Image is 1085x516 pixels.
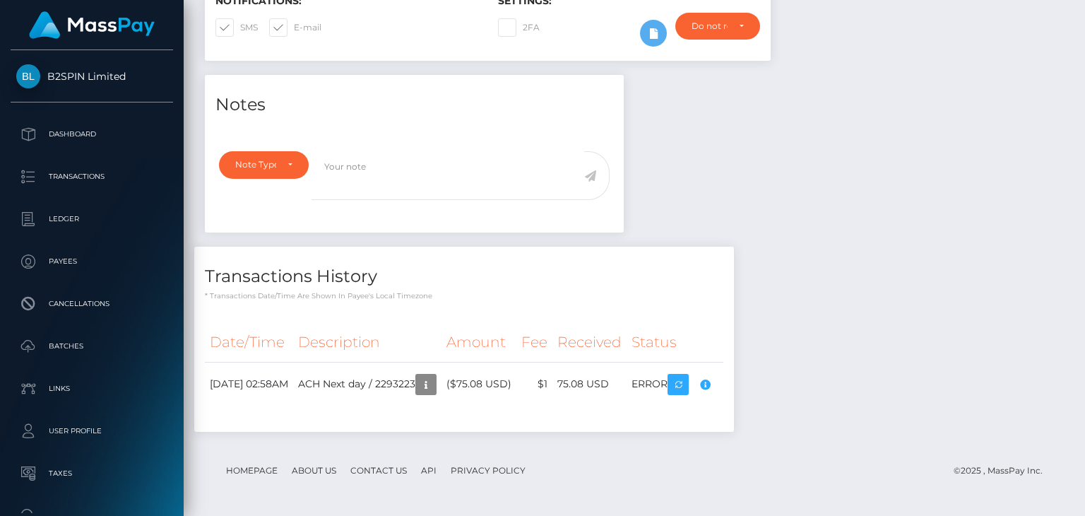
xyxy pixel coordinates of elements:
[11,117,173,152] a: Dashboard
[293,323,441,362] th: Description
[11,371,173,406] a: Links
[552,362,627,406] td: 75.08 USD
[220,459,283,481] a: Homepage
[293,362,441,406] td: ACH Next day / 2293223
[445,459,531,481] a: Privacy Policy
[205,291,723,301] p: * Transactions date/time are shown in payee's local timezone
[16,421,167,442] p: User Profile
[205,323,293,362] th: Date/Time
[215,18,258,37] label: SMS
[16,166,167,187] p: Transactions
[692,20,728,32] div: Do not require
[954,463,1053,479] div: © 2025 , MassPay Inc.
[11,286,173,322] a: Cancellations
[441,362,516,406] td: ($75.08 USD)
[29,11,155,39] img: MassPay Logo
[219,151,309,178] button: Note Type
[16,378,167,399] p: Links
[16,251,167,272] p: Payees
[205,264,723,289] h4: Transactions History
[215,93,613,117] h4: Notes
[675,13,760,40] button: Do not require
[16,293,167,315] p: Cancellations
[16,209,167,230] p: Ledger
[235,159,276,170] div: Note Type
[415,459,442,481] a: API
[11,244,173,279] a: Payees
[16,64,40,88] img: B2SPIN Limited
[205,362,293,406] td: [DATE] 02:58AM
[269,18,321,37] label: E-mail
[498,18,540,37] label: 2FA
[286,459,342,481] a: About Us
[441,323,516,362] th: Amount
[345,459,413,481] a: Contact Us
[11,70,173,83] span: B2SPIN Limited
[16,336,167,357] p: Batches
[11,414,173,449] a: User Profile
[552,323,627,362] th: Received
[627,323,723,362] th: Status
[16,124,167,145] p: Dashboard
[11,329,173,364] a: Batches
[516,362,552,406] td: $1
[516,323,552,362] th: Fee
[11,201,173,237] a: Ledger
[11,159,173,194] a: Transactions
[11,456,173,491] a: Taxes
[16,463,167,484] p: Taxes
